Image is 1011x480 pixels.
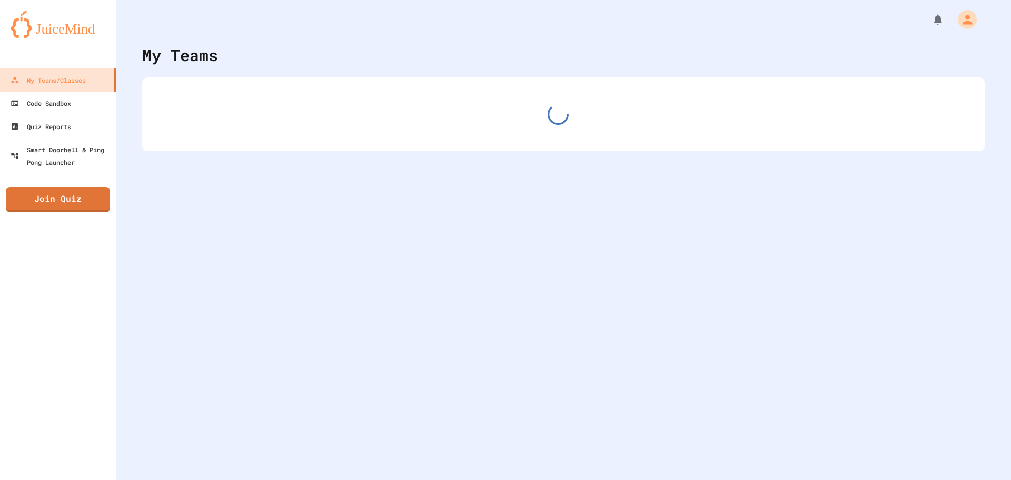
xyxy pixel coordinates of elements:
img: logo-orange.svg [11,11,105,38]
div: Smart Doorbell & Ping Pong Launcher [11,143,112,169]
div: My Notifications [912,11,947,28]
a: Join Quiz [6,187,110,212]
div: Quiz Reports [11,120,71,133]
div: Code Sandbox [11,97,71,110]
div: My Teams/Classes [11,74,86,86]
div: My Account [947,7,979,32]
div: My Teams [142,43,218,67]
